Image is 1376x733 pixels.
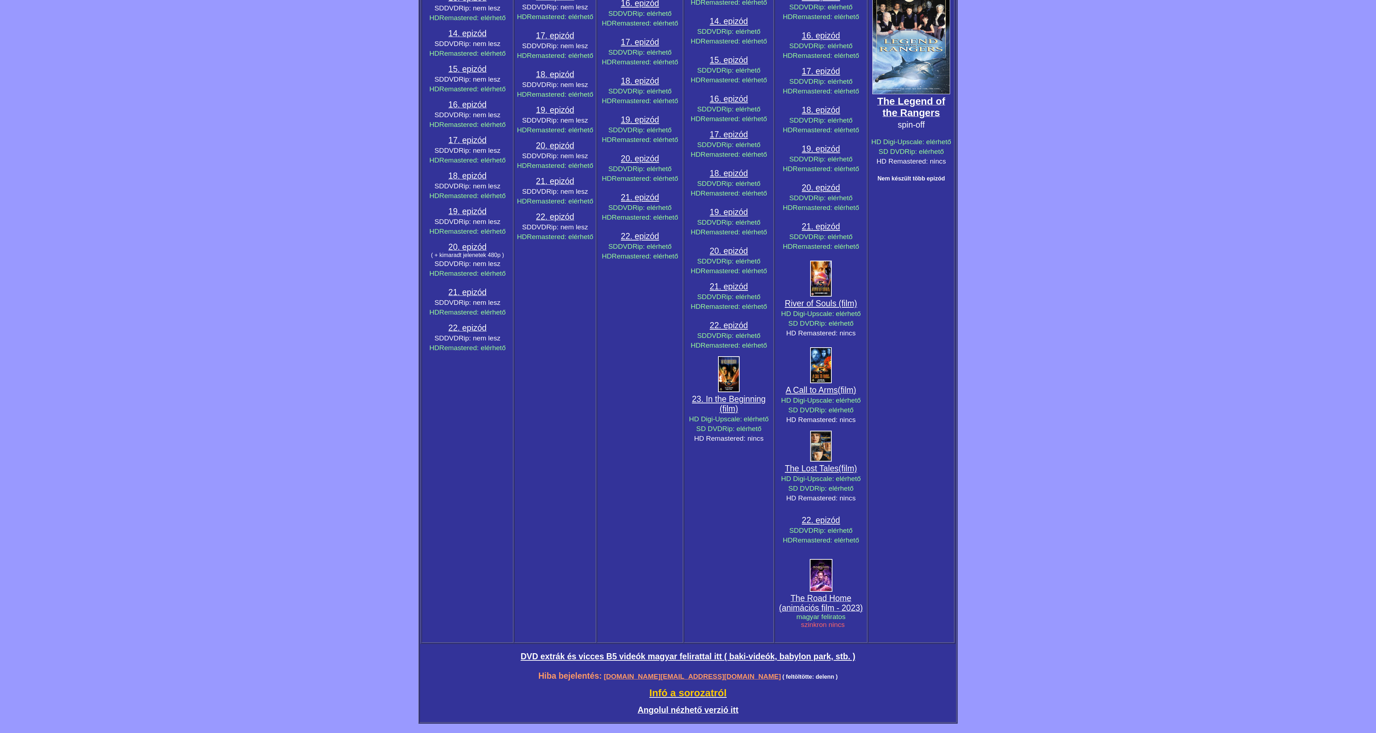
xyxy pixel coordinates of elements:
[621,37,659,47] a: 17. epizód
[618,243,672,250] span: DVDRip: elérhető
[517,91,527,98] span: HD
[602,214,612,221] span: HD
[691,37,701,45] span: HD
[802,222,840,231] a: 21. epizód
[697,219,707,226] span: SD
[789,194,799,202] span: SD
[612,136,678,143] span: Remastered: elérhető
[696,425,761,432] span: SD DVDRip: elérhető
[536,72,574,78] a: 18. epizód
[532,223,588,231] span: DVDRip: nem lesz
[707,332,760,339] span: DVDRip: elérhető
[608,49,618,56] span: SD
[786,494,855,502] span: HD Remastered: nincs
[783,536,793,544] span: HD
[691,189,701,197] span: HD
[786,385,838,395] a: A Call to Arms
[517,52,527,59] span: HD
[532,81,588,88] span: DVDRip: nem lesz
[536,31,574,40] span: 17. epizód
[439,156,506,164] span: Remastered: elérhető
[444,147,500,154] span: DVDRip: nem lesz
[435,218,444,225] span: SD
[429,344,439,352] span: HD
[799,3,853,11] span: DVDRip: elérhető
[802,31,840,40] span: 16. epizód
[444,75,500,83] span: DVDRip: nem lesz
[707,293,760,301] span: DVDRip: elérhető
[448,29,486,38] span: 14. epizód
[612,214,678,221] span: Remastered: elérhető
[838,388,856,394] a: (film)
[448,209,486,215] a: 19. epizód
[697,141,707,148] span: SD
[740,415,742,423] span: :
[707,141,760,148] span: DVDRip: elérhető
[832,475,834,482] span: :
[517,162,527,169] span: HD
[448,138,486,144] a: 17. epizód
[448,326,486,332] a: 22. epizód
[802,183,840,192] span: 20. epizód
[602,136,612,143] span: HD
[710,55,748,65] a: 15. epizód
[602,19,612,27] span: HD
[439,344,506,352] span: Remastered: elérhető
[618,126,672,134] span: DVDRip: elérhető
[710,94,748,104] a: 16. epizód
[448,290,486,296] a: 21. epizód
[522,42,532,50] span: SD
[779,595,863,612] a: The Road Home(animációs film - 2023)
[783,165,793,173] span: HD
[926,138,951,146] span: elérhető
[429,50,439,57] span: HD
[707,219,760,226] span: DVDRip: elérhető
[536,108,574,114] a: 19. epizód
[517,126,527,134] span: HD
[710,282,748,291] a: 21. epizód
[781,310,832,317] span: HD Digi-Upscale
[448,207,486,216] span: 19. epizód
[710,130,748,139] span: 17. epizód
[517,197,527,205] span: HD
[832,310,834,317] span: :
[612,252,678,260] span: Remastered: elérhető
[802,105,840,115] span: 18. epizód
[536,179,574,185] a: 21. epizód
[439,270,506,277] span: Remastered: elérhető
[710,169,748,178] a: 18. epizód
[802,144,840,154] a: 19. epizód
[697,332,707,339] span: SD
[444,40,500,47] span: DVDRip: nem lesz
[793,204,859,211] span: Remastered: elérhető
[697,105,707,113] span: SD
[689,415,740,423] span: HD Digi-Upscale
[710,17,748,26] span: 14. epizód
[621,193,659,202] a: 21. epizód
[697,28,707,35] span: SD
[532,3,588,11] span: DVDRip: nem lesz
[618,87,672,95] span: DVDRip: elérhető
[602,252,612,260] span: HD
[691,151,701,158] span: HD
[612,19,678,27] span: Remastered: elérhető
[435,260,444,267] span: SD
[649,687,727,698] span: Infó a sorozatról
[707,67,760,74] span: DVDRip: elérhető
[435,334,444,342] span: SD
[710,207,748,217] a: 19. epizód
[621,115,659,124] a: 19. epizód
[701,189,767,197] span: Remastered: elérhető
[786,329,855,337] span: HD Remastered: nincs
[692,394,766,413] a: 23. In the Beginning (film)
[701,228,767,236] span: Remastered: elérhető
[783,52,793,59] span: HD
[802,516,840,525] a: 22. epizód
[802,67,840,76] a: 17. epizód
[691,303,701,310] span: HD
